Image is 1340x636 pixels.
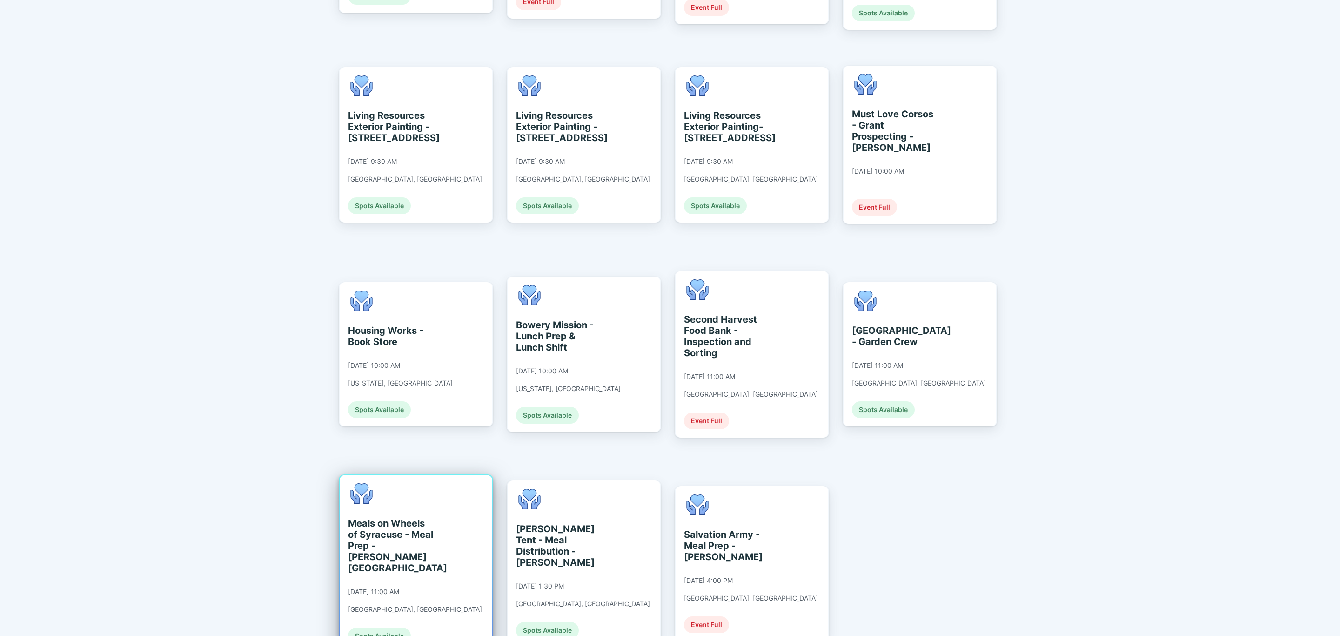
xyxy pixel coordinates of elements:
[516,523,601,568] div: [PERSON_NAME] Tent - Meal Distribution - [PERSON_NAME]
[684,529,769,562] div: Salvation Army - Meal Prep - [PERSON_NAME]
[684,314,769,359] div: Second Harvest Food Bank - Inspection and Sorting
[348,110,433,143] div: Living Resources Exterior Painting - [STREET_ADDRESS]
[684,372,735,381] div: [DATE] 11:00 AM
[852,199,897,216] div: Event Full
[348,518,433,574] div: Meals on Wheels of Syracuse - Meal Prep - [PERSON_NAME][GEOGRAPHIC_DATA]
[684,390,818,399] div: [GEOGRAPHIC_DATA], [GEOGRAPHIC_DATA]
[852,167,904,176] div: [DATE] 10:00 AM
[684,413,729,429] div: Event Full
[852,108,937,153] div: Must Love Corsos - Grant Prospecting - [PERSON_NAME]
[348,325,433,347] div: Housing Works - Book Store
[852,379,986,387] div: [GEOGRAPHIC_DATA], [GEOGRAPHIC_DATA]
[684,197,747,214] div: Spots Available
[684,110,769,143] div: Living Resources Exterior Painting- [STREET_ADDRESS]
[852,361,903,370] div: [DATE] 11:00 AM
[516,582,564,590] div: [DATE] 1:30 PM
[852,325,937,347] div: [GEOGRAPHIC_DATA] - Garden Crew
[348,588,399,596] div: [DATE] 11:00 AM
[348,379,453,387] div: [US_STATE], [GEOGRAPHIC_DATA]
[348,197,411,214] div: Spots Available
[852,5,915,21] div: Spots Available
[516,110,601,143] div: Living Resources Exterior Painting - [STREET_ADDRESS]
[348,401,411,418] div: Spots Available
[348,361,400,370] div: [DATE] 10:00 AM
[684,175,818,183] div: [GEOGRAPHIC_DATA], [GEOGRAPHIC_DATA]
[348,157,397,166] div: [DATE] 9:30 AM
[684,576,733,585] div: [DATE] 4:00 PM
[684,157,733,166] div: [DATE] 9:30 AM
[684,594,818,602] div: [GEOGRAPHIC_DATA], [GEOGRAPHIC_DATA]
[852,401,915,418] div: Spots Available
[516,385,621,393] div: [US_STATE], [GEOGRAPHIC_DATA]
[684,616,729,633] div: Event Full
[516,367,568,375] div: [DATE] 10:00 AM
[516,407,579,424] div: Spots Available
[516,600,650,608] div: [GEOGRAPHIC_DATA], [GEOGRAPHIC_DATA]
[348,175,482,183] div: [GEOGRAPHIC_DATA], [GEOGRAPHIC_DATA]
[348,605,482,614] div: [GEOGRAPHIC_DATA], [GEOGRAPHIC_DATA]
[516,319,601,353] div: Bowery Mission - Lunch Prep & Lunch Shift
[516,157,565,166] div: [DATE] 9:30 AM
[516,197,579,214] div: Spots Available
[516,175,650,183] div: [GEOGRAPHIC_DATA], [GEOGRAPHIC_DATA]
